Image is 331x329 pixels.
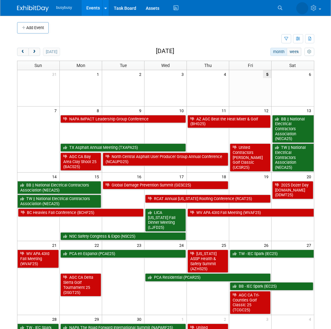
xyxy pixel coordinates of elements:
[266,315,271,323] span: 3
[145,209,186,232] a: LICA [US_STATE] Fall Dinner Meeting (LJFD25)
[221,107,229,114] span: 11
[161,63,170,68] span: Wed
[187,115,271,128] a: AZ AGC Beat the Heat Mixer & Golf (BHG25)
[103,153,228,166] a: North Central Asphalt User Producer Group Annual Conference (NCAUPG25)
[52,70,59,78] span: 31
[204,63,212,68] span: Thu
[17,181,101,194] a: BB || National Electrical Contractors Association (NECA25)
[52,315,59,323] span: 28
[179,107,187,114] span: 10
[94,241,102,249] span: 22
[179,241,187,249] span: 24
[263,70,271,78] span: 5
[181,70,187,78] span: 3
[43,48,60,56] button: [DATE]
[60,250,186,258] a: PCA en Espanol (PCAE25)
[54,107,59,114] span: 7
[77,63,85,68] span: Mon
[230,282,313,290] a: BB - IEC Spark (IEC25)
[52,173,59,180] span: 14
[187,250,228,273] a: [US_STATE] ASSP Health & Safety Summit (AZHS25)
[145,195,271,203] a: RCAT Annual [US_STATE] Roofing Conference (RCAT25)
[96,107,102,114] span: 8
[263,173,271,180] span: 19
[103,181,228,189] a: Global Damage Prevention Summit (GESC25)
[60,153,101,171] a: AGC CA Bay Area Clay Shoot 25 (BACS25)
[230,250,314,258] a: TW - IEC Spark (IEC25)
[307,50,311,54] i: Personalize Calendar
[138,107,144,114] span: 9
[136,173,144,180] span: 16
[136,241,144,249] span: 23
[272,181,313,199] a: 2025 Dozer Day [DOMAIN_NAME] (DDMT25)
[179,173,187,180] span: 17
[28,48,40,56] button: next
[60,115,186,123] a: NAPA IMPACT Leadership Group Conference
[17,250,59,268] a: WV APA 43rd Fall Meeting (WVAF25)
[94,315,102,323] span: 29
[96,70,102,78] span: 1
[289,63,296,68] span: Sat
[18,209,144,217] a: BC Heavies Fall Conference (BCHF25)
[270,48,287,56] button: month
[120,63,127,68] span: Tue
[308,315,314,323] span: 4
[272,115,314,143] a: BB || National Electrical Contractors Association (NECA25)
[230,143,271,172] a: United Contractors [PERSON_NAME] Golf Classic (UCSR25)
[287,48,301,56] button: week
[136,315,144,323] span: 30
[181,315,187,323] span: 1
[94,173,102,180] span: 15
[221,173,229,180] span: 18
[306,173,314,180] span: 20
[248,63,253,68] span: Fri
[304,48,314,56] button: myCustomButton
[17,5,49,12] img: ExhibitDay
[156,48,174,55] h2: [DATE]
[223,315,229,323] span: 2
[272,143,314,172] a: TW || National Electrical Contractors Association (NECA25)
[187,209,314,217] a: WV APA 43rd Fall Meeting (WVAF25)
[60,143,186,152] a: TX Asphalt Annual Meeting (TXAPA25)
[34,63,42,68] span: Sun
[263,241,271,249] span: 26
[306,107,314,114] span: 13
[17,195,101,208] a: TW || National Electrical Contractors Association (NECA25)
[223,70,229,78] span: 4
[308,70,314,78] span: 6
[56,5,72,10] span: busybusy
[145,273,271,282] a: PCA Residential (PCAR25)
[60,273,101,296] a: AGC CA Delta Sierra Golf Tournament 25 (DSGT25)
[221,241,229,249] span: 25
[17,22,49,34] button: Add Event
[52,241,59,249] span: 21
[263,107,271,114] span: 12
[230,291,271,314] a: AGC CA Tri-Counties Golf Classic 25 (TCGC25)
[17,48,29,56] button: prev
[296,2,308,14] img: Braden Gillespie
[60,232,186,241] a: NSC Safety Congress & Expo (NSC25)
[138,70,144,78] span: 2
[306,241,314,249] span: 27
